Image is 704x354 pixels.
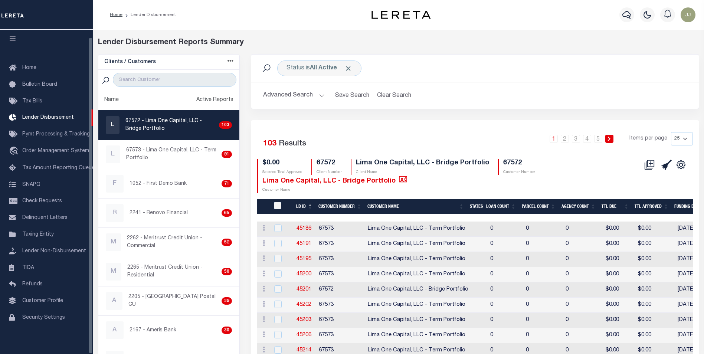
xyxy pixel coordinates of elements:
[22,65,36,71] span: Home
[364,199,466,214] th: Customer Name: activate to sort column ascending
[487,313,523,328] td: 0
[603,282,635,298] td: $0.00
[106,233,121,251] div: M
[222,268,232,275] div: 50
[583,135,591,143] a: 4
[503,159,535,167] h4: 67572
[297,317,311,322] a: 45203
[483,199,519,214] th: Loan Count: activate to sort column ascending
[297,256,311,262] a: 45195
[365,328,471,343] td: Lima One Capital, LLC - Term Portfolio
[603,222,635,237] td: $0.00
[316,237,365,252] td: 67573
[316,328,365,343] td: 67573
[599,199,632,214] th: Ttl Due: activate to sort column ascending
[519,199,559,214] th: Parcel Count: activate to sort column ascending
[316,298,365,313] td: 67573
[467,199,483,214] th: States
[310,65,337,71] b: All Active
[98,140,240,169] a: L67573 - Lima One Capital, LLC - Term Portfolio91
[293,199,315,214] th: LD ID: activate to sort column descending
[22,282,43,287] span: Refunds
[130,180,187,188] p: 1052 - First Demo Bank
[635,237,675,252] td: $0.00
[632,199,671,214] th: Ttl Approved: activate to sort column ascending
[603,313,635,328] td: $0.00
[262,159,302,167] h4: $0.00
[130,327,176,334] p: 2167 - Ameris Bank
[365,313,471,328] td: Lima One Capital, LLC - Term Portfolio
[365,222,471,237] td: Lima One Capital, LLC - Term Portfolio
[365,267,471,282] td: Lima One Capital, LLC - Term Portfolio
[98,37,699,48] div: Lender Disbursement Reports Summary
[263,140,276,148] span: 103
[635,222,675,237] td: $0.00
[263,88,325,103] button: Advanced Search
[316,252,365,267] td: 67573
[487,222,523,237] td: 0
[22,99,42,104] span: Tax Bills
[629,135,667,143] span: Items per page
[344,65,352,72] span: Click to Remove
[106,145,120,163] div: L
[98,169,240,198] a: F1052 - First Demo Bank71
[104,96,119,104] div: Name
[222,327,232,334] div: 30
[523,298,563,313] td: 0
[563,328,603,343] td: 0
[219,121,232,129] div: 103
[262,187,407,193] p: Customer Name
[125,117,216,133] p: 67572 - Lima One Capital, LLC - Bridge Portfolio
[196,96,233,104] div: Active Reports
[98,286,240,315] a: A2205 - [GEOGRAPHIC_DATA] Postal CU39
[104,59,156,65] h5: Clients / Customers
[563,252,603,267] td: 0
[603,237,635,252] td: $0.00
[222,180,232,187] div: 71
[561,135,569,143] a: 2
[374,88,414,103] button: Clear Search
[110,13,122,17] a: Home
[356,170,489,175] p: Client Name
[523,267,563,282] td: 0
[22,232,54,237] span: Taxing Entity
[487,298,523,313] td: 0
[130,209,188,217] p: 2241 - Renovo Financial
[635,313,675,328] td: $0.00
[316,282,365,298] td: 67572
[487,282,523,298] td: 0
[262,175,407,185] h4: Lima One Capital, LLC - Bridge Portfolio
[365,282,471,298] td: Lima One Capital, LLC - Bridge Portfolio
[523,252,563,267] td: 0
[277,60,361,76] div: Status is
[22,315,65,320] span: Security Settings
[317,170,342,175] p: Client Number
[572,135,580,143] a: 3
[487,328,523,343] td: 0
[297,302,311,307] a: 45202
[550,135,558,143] a: 1
[128,293,219,309] p: 2205 - [GEOGRAPHIC_DATA] Postal CU
[487,267,523,282] td: 0
[316,267,365,282] td: 67573
[98,199,240,227] a: R2241 - Renovo Financial65
[365,252,471,267] td: Lima One Capital, LLC - Term Portfolio
[106,116,119,134] div: L
[22,199,62,204] span: Check Requests
[523,328,563,343] td: 0
[316,313,365,328] td: 67573
[98,111,240,140] a: L67572 - Lima One Capital, LLC - Bridge Portfolio103
[503,170,535,175] p: Customer Number
[635,267,675,282] td: $0.00
[297,241,311,246] a: 45191
[22,265,34,270] span: TIQA
[279,138,306,150] label: Results
[563,282,603,298] td: 0
[297,287,311,292] a: 45201
[98,228,240,257] a: M2262 - Meritrust Credit Union - Commercial52
[269,199,293,214] th: LDID
[22,165,95,171] span: Tax Amount Reporting Queue
[106,175,124,193] div: F
[22,115,74,120] span: Lender Disbursement
[317,159,342,167] h4: 67572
